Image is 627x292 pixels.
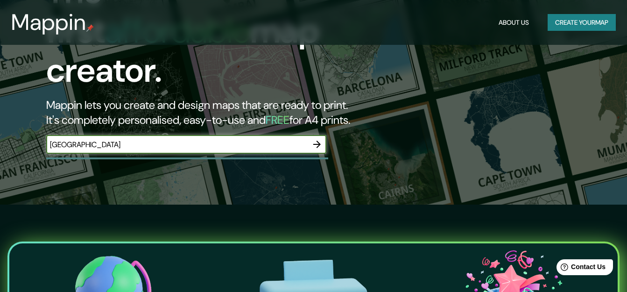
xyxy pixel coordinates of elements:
h5: FREE [266,113,289,127]
input: Choose your favourite place [46,139,308,150]
iframe: Help widget launcher [544,256,617,282]
h2: Mappin lets you create and design maps that are ready to print. It's completely personalised, eas... [46,98,360,128]
h3: Mappin [11,9,86,36]
img: mappin-pin [86,24,94,32]
button: Create yourmap [548,14,616,31]
button: About Us [495,14,533,31]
